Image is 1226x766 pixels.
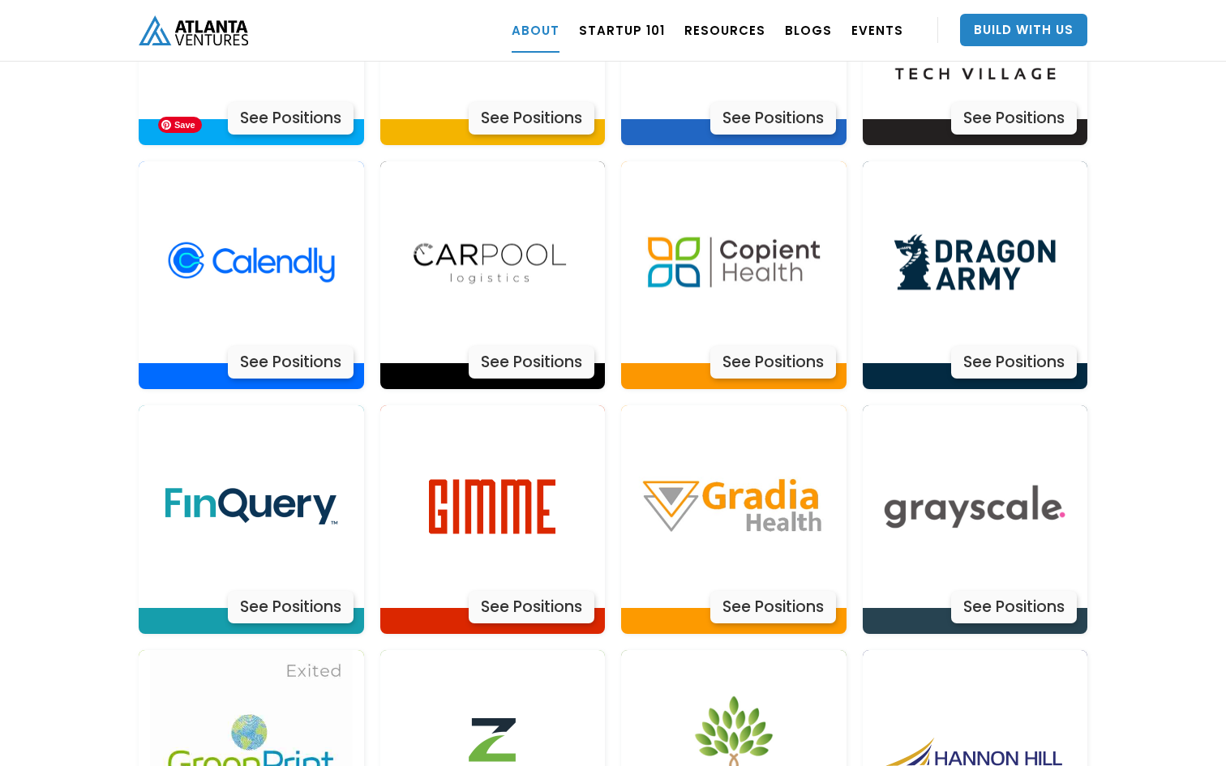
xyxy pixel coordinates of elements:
span: Save [158,117,202,133]
div: See Positions [469,346,594,379]
div: See Positions [951,591,1077,623]
a: RESOURCES [684,7,765,53]
a: EVENTS [851,7,903,53]
a: BLOGS [785,7,832,53]
img: Actively Learn [391,405,594,608]
div: See Positions [228,346,354,379]
img: Actively Learn [150,161,353,364]
div: See Positions [951,102,1077,135]
a: ABOUT [512,7,559,53]
img: Actively Learn [632,161,835,364]
div: See Positions [710,591,836,623]
a: Actively LearnSee Positions [380,161,606,390]
a: Startup 101 [579,7,665,53]
img: Actively Learn [873,405,1076,608]
a: Actively LearnSee Positions [380,405,606,634]
img: Actively Learn [150,405,353,608]
a: Actively LearnSee Positions [863,405,1088,634]
a: Actively LearnSee Positions [621,161,847,390]
div: See Positions [469,591,594,623]
a: Build With Us [960,14,1087,46]
a: Actively LearnSee Positions [621,405,847,634]
a: Actively LearnSee Positions [863,161,1088,390]
a: Actively LearnSee Positions [139,161,364,390]
a: Actively LearnSee Positions [139,405,364,634]
div: See Positions [228,591,354,623]
img: Actively Learn [391,161,594,364]
div: See Positions [951,346,1077,379]
div: See Positions [469,102,594,135]
div: See Positions [228,102,354,135]
div: See Positions [710,346,836,379]
div: See Positions [710,102,836,135]
img: Actively Learn [873,161,1076,364]
img: Actively Learn [632,405,835,608]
